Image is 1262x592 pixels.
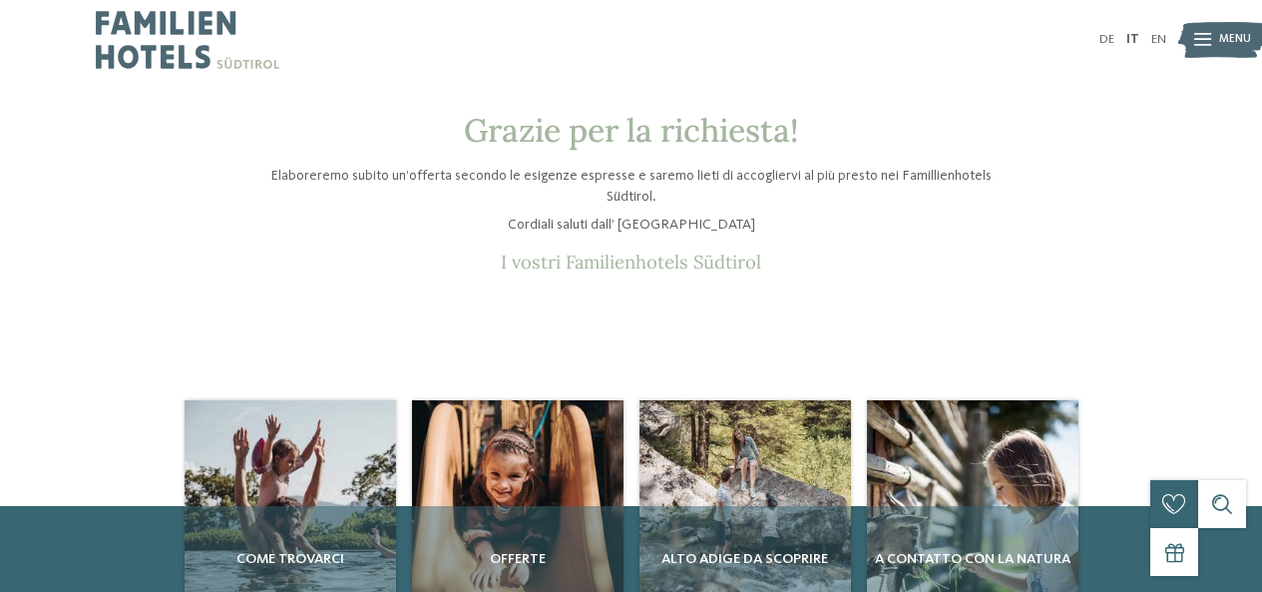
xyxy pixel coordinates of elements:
span: A contatto con la natura [875,549,1070,569]
span: Alto Adige da scoprire [647,549,843,569]
span: Grazie per la richiesta! [464,110,798,151]
span: Come trovarci [193,549,388,569]
a: DE [1099,33,1114,46]
p: Elaboreremo subito un’offerta secondo le esigenze espresse e saremo lieti di accogliervi al più p... [252,166,1011,206]
span: Offerte [420,549,616,569]
p: I vostri Familienhotels Südtirol [252,251,1011,273]
a: EN [1151,33,1166,46]
a: IT [1126,33,1139,46]
p: Cordiali saluti dall’ [GEOGRAPHIC_DATA] [252,215,1011,235]
span: Menu [1219,32,1251,48]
